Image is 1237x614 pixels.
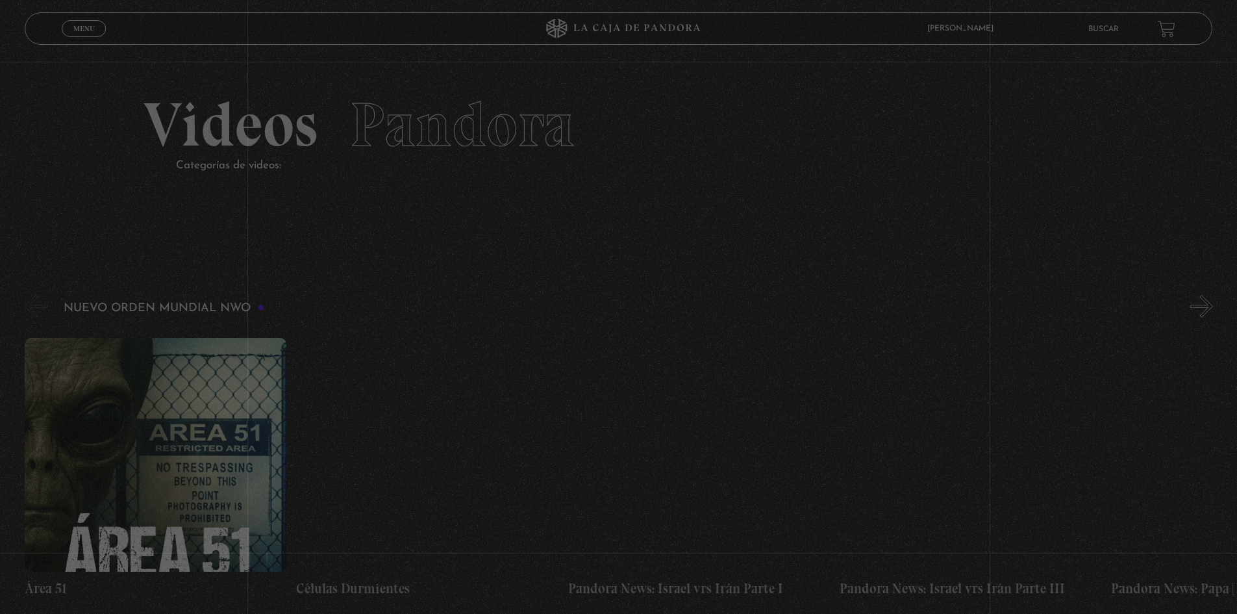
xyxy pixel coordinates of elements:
h2: Videos [144,94,1093,156]
a: Pandora News: Israel vrs Irán Parte III [840,327,1101,609]
h4: Pandora News: Israel vrs Irán Parte I [568,578,830,599]
h4: Pandora News: Israel vrs Irán Parte III [840,578,1101,599]
span: Cerrar [69,36,99,45]
span: [PERSON_NAME] [921,25,1007,32]
h3: Nuevo Orden Mundial NWO [64,302,265,314]
a: Área 51 [25,327,286,609]
span: Pandora [350,88,575,162]
button: Previous [25,295,47,318]
a: Buscar [1088,25,1119,33]
h4: Células Durmientes [296,578,558,599]
a: Células Durmientes [296,327,558,609]
button: Next [1190,295,1213,318]
a: Pandora News: Israel vrs Irán Parte I [568,327,830,609]
a: View your shopping cart [1158,19,1175,37]
p: Categorías de videos: [176,156,1093,176]
span: Menu [73,25,95,32]
h4: Área 51 [25,578,286,599]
